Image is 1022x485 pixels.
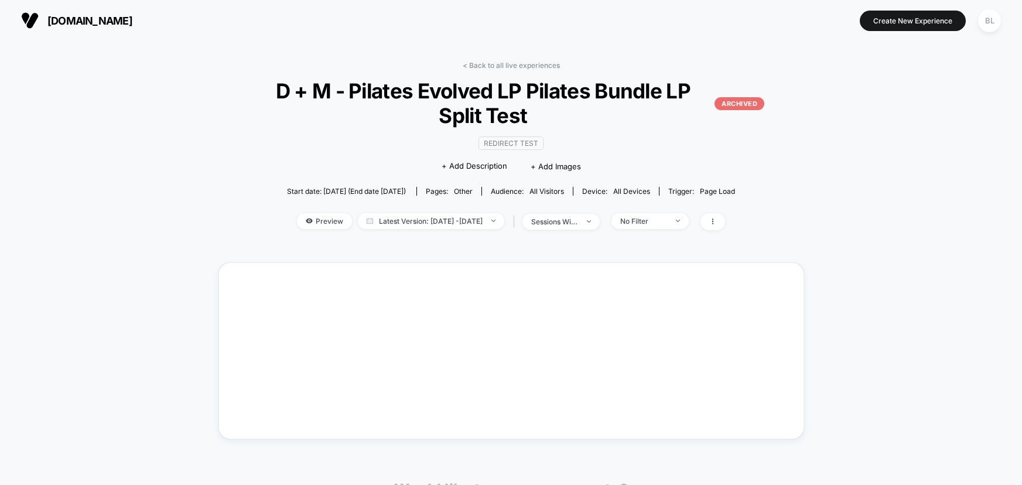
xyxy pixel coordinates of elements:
[613,187,650,196] span: all devices
[978,9,1001,32] div: BL
[531,162,581,171] span: + Add Images
[358,213,504,229] span: Latest Version: [DATE] - [DATE]
[620,217,667,226] div: No Filter
[531,217,578,226] div: sessions with impression
[367,218,373,224] img: calendar
[676,220,680,222] img: end
[975,9,1004,33] button: BL
[21,12,39,29] img: Visually logo
[47,15,132,27] span: [DOMAIN_NAME]
[529,187,564,196] span: All Visitors
[258,78,765,128] span: D + M - Pilates Evolved LP Pilates Bundle LP Split Test
[454,187,473,196] span: other
[297,213,352,229] span: Preview
[491,187,564,196] div: Audience:
[510,213,522,230] span: |
[491,220,495,222] img: end
[442,160,507,172] span: + Add Description
[587,220,591,223] img: end
[700,187,735,196] span: Page Load
[287,187,406,196] span: Start date: [DATE] (End date [DATE])
[668,187,735,196] div: Trigger:
[715,97,764,110] p: ARCHIVED
[573,187,659,196] span: Device:
[18,11,136,30] button: [DOMAIN_NAME]
[463,61,560,70] a: < Back to all live experiences
[426,187,473,196] div: Pages:
[860,11,966,31] button: Create New Experience
[478,136,544,150] span: Redirect Test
